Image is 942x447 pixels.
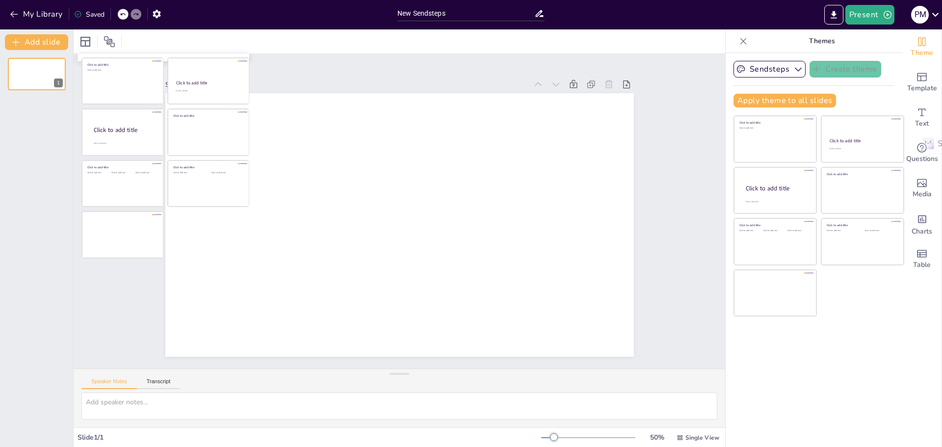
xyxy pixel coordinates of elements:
[74,10,105,19] div: Saved
[827,223,897,227] div: Click to add title
[645,433,669,442] div: 50 %
[135,171,157,174] div: Click to add text
[902,29,942,65] div: Change the overall theme
[911,48,933,58] span: Theme
[173,165,243,169] div: Click to add title
[902,65,942,100] div: Add ready made slides
[54,79,63,87] div: 1
[911,5,929,25] button: P M
[845,5,894,25] button: Present
[829,148,894,150] div: Click to add text
[763,230,785,232] div: Click to add text
[827,230,858,232] div: Click to add text
[87,171,109,174] div: Click to add text
[733,94,836,107] button: Apply theme to all slides
[211,171,242,174] div: Click to add text
[5,34,68,50] button: Add slide
[912,226,932,237] span: Charts
[176,80,241,86] div: Click to add title
[902,135,942,171] div: Get real-time input from your audience
[902,241,942,277] div: Add a table
[739,230,761,232] div: Click to add text
[739,127,810,130] div: Click to add text
[733,61,806,78] button: Sendsteps
[173,114,243,118] div: Click to add title
[913,189,932,200] span: Media
[397,6,534,21] input: Insert title
[907,83,937,94] span: Template
[8,58,66,90] div: 1
[81,378,137,389] button: Speaker Notes
[739,121,810,125] div: Click to add title
[94,142,156,145] div: Click to add body
[87,69,157,71] div: Click to add text
[685,434,719,442] span: Single View
[173,171,204,174] div: Click to add text
[104,36,115,48] span: Position
[746,184,809,193] div: Click to add title
[78,433,541,442] div: Slide 1 / 1
[902,171,942,206] div: Add images, graphics, shapes or video
[902,206,942,241] div: Add charts and graphs
[830,138,895,144] div: Click to add title
[787,230,810,232] div: Click to add text
[824,5,843,25] button: Export to PowerPoint
[902,100,942,135] div: Add text boxes
[176,90,241,92] div: Click to add text
[111,171,133,174] div: Click to add text
[78,34,93,50] div: Layout
[913,260,931,270] span: Table
[87,165,157,169] div: Click to add title
[739,223,810,227] div: Click to add title
[746,201,808,203] div: Click to add body
[751,29,892,53] p: Themes
[94,126,157,134] div: Click to add title
[810,61,881,78] button: Create theme
[911,6,929,24] div: P M
[7,6,67,22] button: My Library
[87,62,157,66] div: Click to add title
[915,118,929,129] span: Text
[865,230,896,232] div: Click to add text
[137,378,181,389] button: Transcript
[827,172,897,176] div: Click to add title
[906,154,938,164] span: Questions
